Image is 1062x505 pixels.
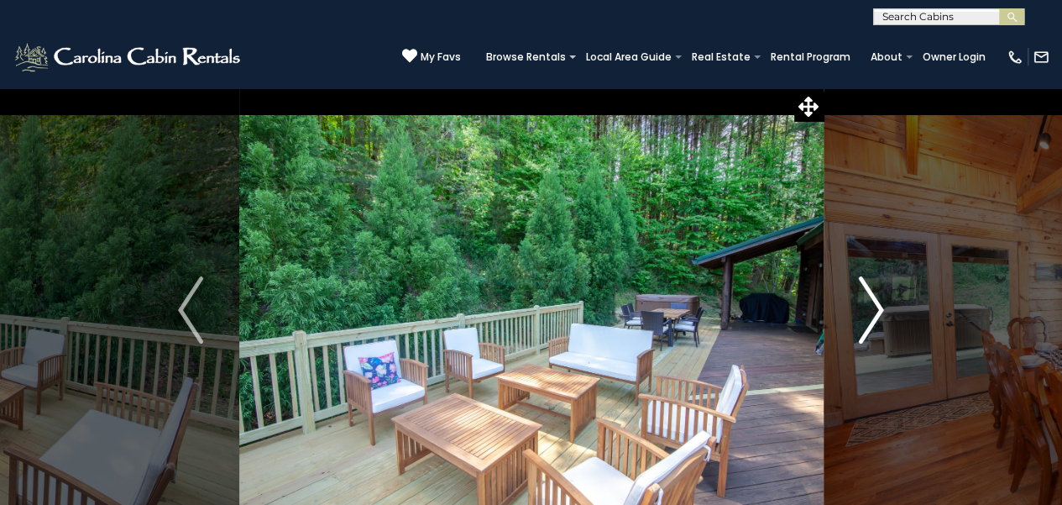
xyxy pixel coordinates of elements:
a: About [862,45,911,69]
img: arrow [178,276,203,344]
a: Real Estate [683,45,759,69]
span: My Favs [421,50,461,65]
a: Browse Rentals [478,45,574,69]
img: White-1-2.png [13,40,245,74]
img: arrow [859,276,884,344]
a: Owner Login [914,45,994,69]
a: My Favs [402,48,461,66]
img: phone-regular-white.png [1007,49,1023,66]
a: Rental Program [762,45,859,69]
img: mail-regular-white.png [1033,49,1049,66]
a: Local Area Guide [578,45,680,69]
